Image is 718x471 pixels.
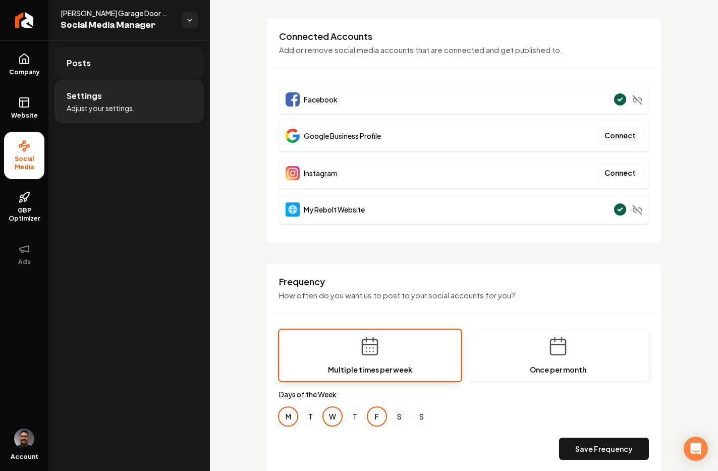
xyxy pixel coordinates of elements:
span: [PERSON_NAME] Garage Door Services [61,8,174,18]
img: Daniel Humberto Ortega Celis [14,429,34,449]
div: Open Intercom Messenger [684,437,708,461]
button: Once per month [467,330,649,381]
span: Instagram [304,168,338,178]
label: Days of the Week [279,389,649,399]
span: GBP Optimizer [4,206,44,223]
h3: Frequency [279,276,649,288]
span: Social Media Manager [61,18,174,32]
button: Tuesday [301,407,319,426]
span: Company [5,68,44,76]
h3: Connected Accounts [279,30,649,42]
img: Website [286,202,300,217]
span: Ads [14,258,35,266]
button: Monday [279,407,297,426]
p: How often do you want us to post to your social accounts for you? [279,290,649,301]
img: Google [286,129,300,143]
img: Instagram [286,166,300,180]
button: Thursday [346,407,364,426]
button: Connect [598,127,642,145]
p: Add or remove social media accounts that are connected and get published to. [279,44,649,56]
span: Posts [67,57,91,69]
button: Connect [598,164,642,182]
span: Facebook [304,94,338,104]
span: Adjust your settings. [67,103,135,113]
span: Website [7,112,42,120]
span: Google Business Profile [304,131,381,141]
button: Wednesday [323,407,342,426]
a: Posts [54,47,204,79]
button: Sunday [412,407,430,426]
span: Account [11,453,38,461]
button: Ads [4,235,44,274]
span: Settings [67,90,102,102]
img: Rebolt Logo [15,12,34,28]
button: Multiple times per week [279,330,461,381]
a: GBP Optimizer [4,183,44,231]
button: Friday [368,407,386,426]
a: Company [4,45,44,84]
button: Open user button [14,429,34,449]
img: Facebook [286,92,300,107]
button: Saturday [390,407,408,426]
span: My Rebolt Website [304,204,365,215]
button: Save Frequency [559,438,649,460]
span: Social Media [4,155,44,171]
a: Website [4,88,44,128]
